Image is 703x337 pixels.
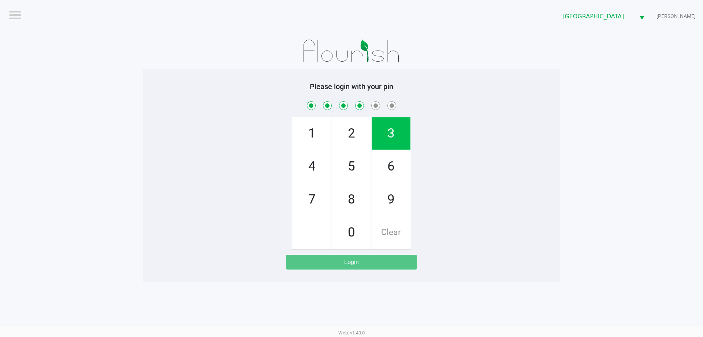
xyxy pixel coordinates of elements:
[148,82,555,91] h5: Please login with your pin
[332,183,371,216] span: 8
[332,216,371,249] span: 0
[372,183,410,216] span: 9
[332,150,371,183] span: 5
[293,183,331,216] span: 7
[372,216,410,249] span: Clear
[293,117,331,150] span: 1
[372,117,410,150] span: 3
[293,150,331,183] span: 4
[635,8,649,25] button: Select
[332,117,371,150] span: 2
[656,12,696,20] span: [PERSON_NAME]
[338,330,365,336] span: Web: v1.40.0
[562,12,631,21] span: [GEOGRAPHIC_DATA]
[372,150,410,183] span: 6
